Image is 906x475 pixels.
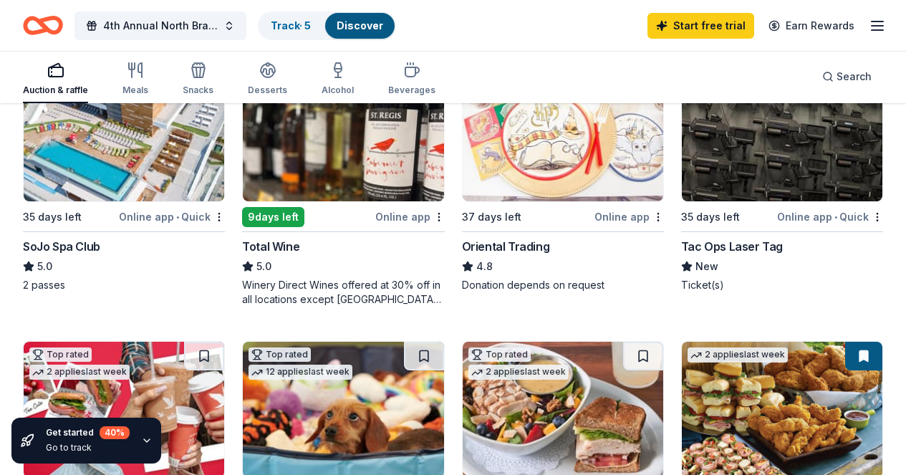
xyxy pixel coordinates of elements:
[777,208,883,226] div: Online app Quick
[46,426,130,439] div: Get started
[242,278,444,307] div: Winery Direct Wines offered at 30% off in all locations except [GEOGRAPHIC_DATA], [GEOGRAPHIC_DAT...
[23,208,82,226] div: 35 days left
[462,208,521,226] div: 37 days left
[122,56,148,103] button: Meals
[681,238,783,255] div: Tac Ops Laser Tag
[23,9,63,42] a: Home
[242,64,444,307] a: Image for Total WineTop rated10 applieslast week9days leftOnline appTotal Wine5.0Winery Direct Wi...
[37,258,52,275] span: 5.0
[695,258,718,275] span: New
[24,65,224,201] img: Image for SoJo Spa Club
[271,19,311,32] a: Track· 5
[23,56,88,103] button: Auction & raffle
[388,85,435,96] div: Beverages
[681,278,883,292] div: Ticket(s)
[462,278,664,292] div: Donation depends on request
[119,208,225,226] div: Online app Quick
[23,278,225,292] div: 2 passes
[248,85,287,96] div: Desserts
[248,56,287,103] button: Desserts
[74,11,246,40] button: 4th Annual North Branch Volunteer Fire Company Golf Outing
[242,238,299,255] div: Total Wine
[462,238,550,255] div: Oriental Trading
[834,211,837,223] span: •
[463,65,663,201] img: Image for Oriental Trading
[23,238,100,255] div: SoJo Spa Club
[322,56,354,103] button: Alcohol
[681,64,883,292] a: Image for Tac Ops Laser Tag1 applylast weekLocal35 days leftOnline app•QuickTac Ops Laser TagNewT...
[462,64,664,292] a: Image for Oriental TradingTop rated15 applieslast week37 days leftOnline appOriental Trading4.8Do...
[176,211,179,223] span: •
[375,208,445,226] div: Online app
[242,207,304,227] div: 9 days left
[103,17,218,34] span: 4th Annual North Branch Volunteer Fire Company Golf Outing
[46,442,130,454] div: Go to track
[23,64,225,292] a: Image for SoJo Spa ClubTop ratedLocal35 days leftOnline app•QuickSoJo Spa Club5.02 passes
[688,347,788,363] div: 2 applies last week
[183,56,213,103] button: Snacks
[243,65,443,201] img: Image for Total Wine
[468,347,531,362] div: Top rated
[760,13,863,39] a: Earn Rewards
[100,426,130,439] div: 40 %
[468,365,569,380] div: 2 applies last week
[249,347,311,362] div: Top rated
[29,347,92,362] div: Top rated
[837,68,872,85] span: Search
[682,65,882,201] img: Image for Tac Ops Laser Tag
[23,85,88,96] div: Auction & raffle
[29,365,130,380] div: 2 applies last week
[122,85,148,96] div: Meals
[388,56,435,103] button: Beverages
[594,208,664,226] div: Online app
[476,258,493,275] span: 4.8
[256,258,271,275] span: 5.0
[647,13,754,39] a: Start free trial
[681,208,740,226] div: 35 days left
[258,11,396,40] button: Track· 5Discover
[183,85,213,96] div: Snacks
[249,365,352,380] div: 12 applies last week
[337,19,383,32] a: Discover
[322,85,354,96] div: Alcohol
[811,62,883,91] button: Search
